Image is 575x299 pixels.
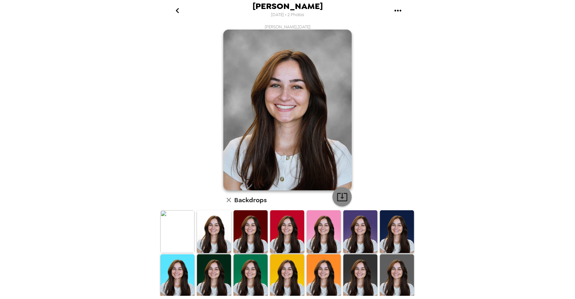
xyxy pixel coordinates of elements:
img: user [223,30,352,190]
span: [DATE] • 2 Photos [271,11,304,19]
img: Original [160,210,194,253]
span: [PERSON_NAME] [253,2,323,11]
span: [PERSON_NAME] , [DATE] [265,24,311,30]
h6: Backdrops [234,195,267,205]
